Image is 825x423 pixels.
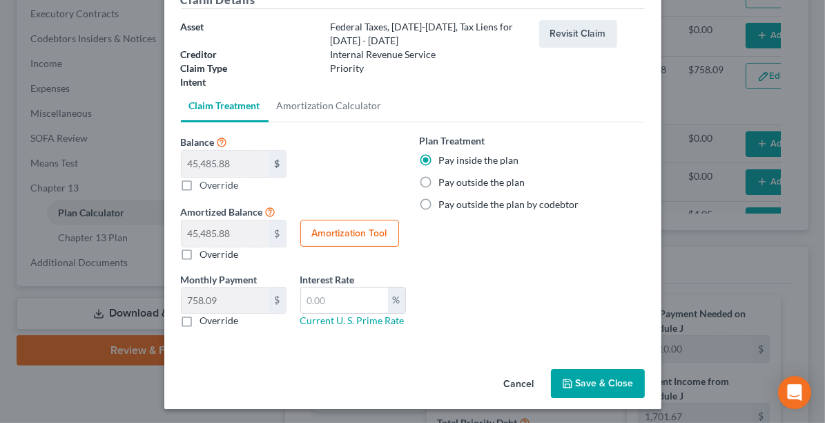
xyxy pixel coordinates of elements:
[174,20,323,48] div: Asset
[323,48,532,62] div: Internal Revenue Service
[439,176,525,189] label: Pay outside the plan
[778,376,811,409] div: Open Intercom Messenger
[269,151,286,177] div: $
[200,247,239,261] label: Override
[300,314,405,326] a: Current U. S. Prime Rate
[182,288,269,314] input: 0.00
[181,272,258,287] label: Monthly Payment
[181,89,269,122] a: Claim Treatment
[439,153,519,167] label: Pay inside the plan
[182,151,269,177] input: Balance $ Override
[269,288,286,314] div: $
[539,20,617,48] button: Revisit Claim
[181,206,263,218] span: Amortized Balance
[181,136,215,148] span: Balance
[269,220,286,247] div: $
[493,370,545,398] button: Cancel
[200,178,239,192] label: Override
[420,133,485,148] label: Plan Treatment
[323,62,532,75] div: Priority
[174,62,323,75] div: Claim Type
[388,288,405,314] div: %
[182,220,269,247] input: 0.00
[439,198,579,211] label: Pay outside the plan by codebtor
[300,220,399,247] button: Amortization Tool
[551,369,645,398] button: Save & Close
[174,48,323,62] div: Creditor
[269,89,390,122] a: Amortization Calculator
[300,272,355,287] label: Interest Rate
[174,75,323,89] div: Intent
[323,20,532,48] div: Federal Taxes, [DATE]-[DATE], Tax Liens for [DATE] - [DATE]
[200,314,239,328] label: Override
[301,288,388,314] input: 0.00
